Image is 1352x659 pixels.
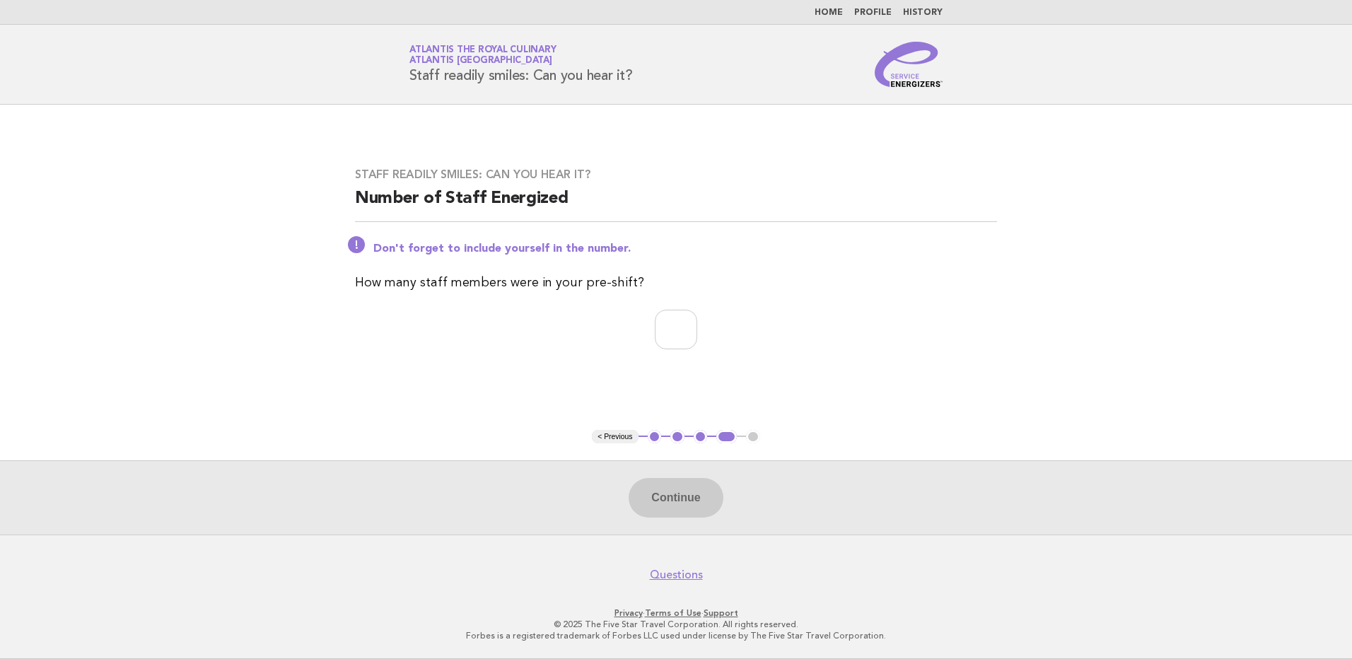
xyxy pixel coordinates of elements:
[243,630,1109,641] p: Forbes is a registered trademark of Forbes LLC used under license by The Five Star Travel Corpora...
[409,57,552,66] span: Atlantis [GEOGRAPHIC_DATA]
[670,430,684,444] button: 2
[373,242,997,256] p: Don't forget to include yourself in the number.
[704,608,738,618] a: Support
[650,568,703,582] a: Questions
[694,430,708,444] button: 3
[409,45,556,65] a: Atlantis the Royal CulinaryAtlantis [GEOGRAPHIC_DATA]
[355,187,997,222] h2: Number of Staff Energized
[875,42,943,87] img: Service Energizers
[903,8,943,17] a: History
[614,608,643,618] a: Privacy
[592,430,638,444] button: < Previous
[716,430,737,444] button: 4
[854,8,892,17] a: Profile
[815,8,843,17] a: Home
[243,607,1109,619] p: · ·
[355,168,997,182] h3: Staff readily smiles: Can you hear it?
[409,46,633,83] h1: Staff readily smiles: Can you hear it?
[645,608,701,618] a: Terms of Use
[355,273,997,293] p: How many staff members were in your pre-shift?
[243,619,1109,630] p: © 2025 The Five Star Travel Corporation. All rights reserved.
[648,430,662,444] button: 1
